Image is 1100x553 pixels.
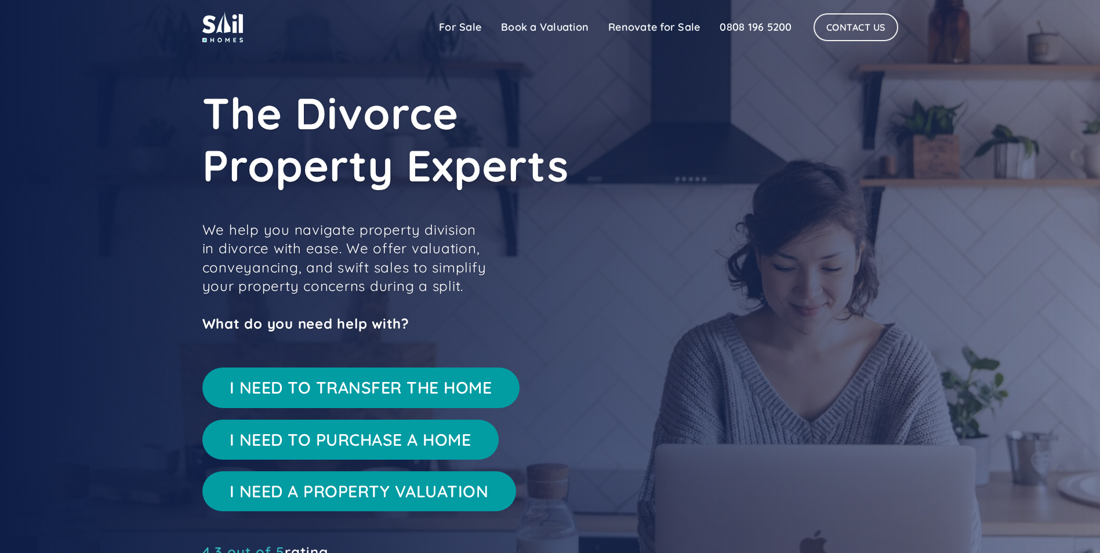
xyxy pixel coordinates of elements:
[814,13,898,41] a: Contact Us
[429,16,491,39] a: For Sale
[202,368,520,408] a: I NEED TO TRANSFER THE HOME
[202,220,492,333] p: We help you navigate property division in divorce with ease. We offer valuation, conveyancing, an...
[491,16,598,39] a: Book a Valuation
[598,16,710,39] a: Renovate for Sale
[202,420,499,460] a: I NEED TO PURCHASE A HOME
[710,16,801,39] a: 0808 196 5200
[202,315,409,332] strong: What do you need help with?
[202,471,516,511] a: I NEED A PROPERTY VALUATION
[202,12,243,42] img: sail home logo
[202,87,724,191] h1: The Divorce Property Experts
